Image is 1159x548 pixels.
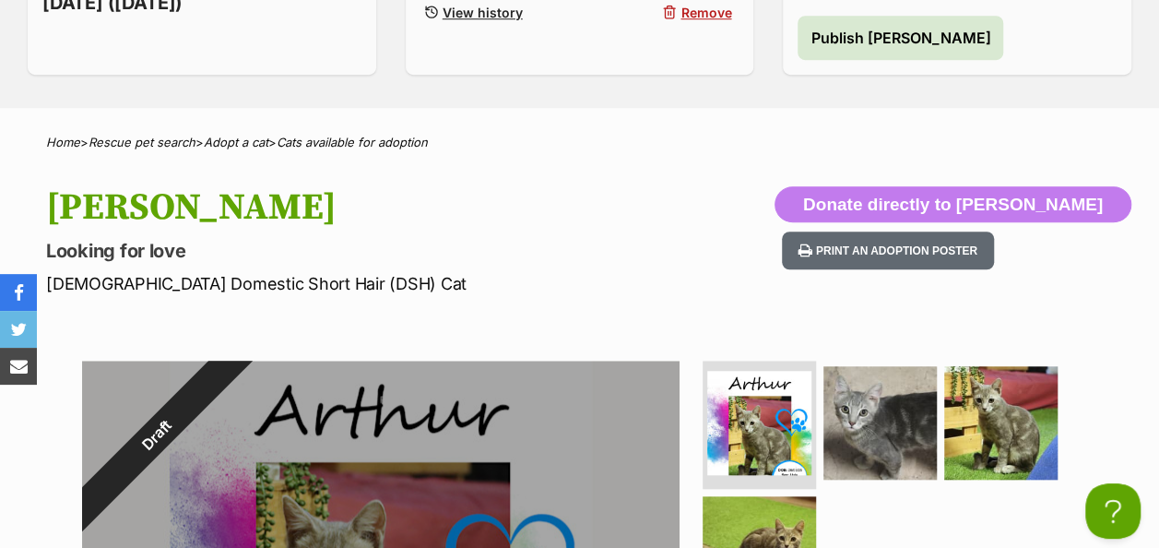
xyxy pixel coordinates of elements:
[1085,483,1141,539] iframe: Help Scout Beacon - Open
[680,3,731,22] span: Remove
[46,238,708,264] p: Looking for love
[89,135,195,149] a: Rescue pet search
[707,371,811,475] img: Photo of Arthur
[944,366,1058,480] img: Photo of Arthur
[810,27,990,49] span: Publish [PERSON_NAME]
[204,135,268,149] a: Adopt a cat
[277,135,428,149] a: Cats available for adoption
[46,186,708,229] h1: [PERSON_NAME]
[46,271,708,296] p: [DEMOGRAPHIC_DATA] Domestic Short Hair (DSH) Cat
[823,366,937,480] img: Photo of Arthur
[782,232,994,269] button: Print an adoption poster
[443,3,523,22] span: View history
[775,186,1131,223] button: Donate directly to [PERSON_NAME]
[46,135,80,149] a: Home
[798,16,1003,60] button: Publish [PERSON_NAME]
